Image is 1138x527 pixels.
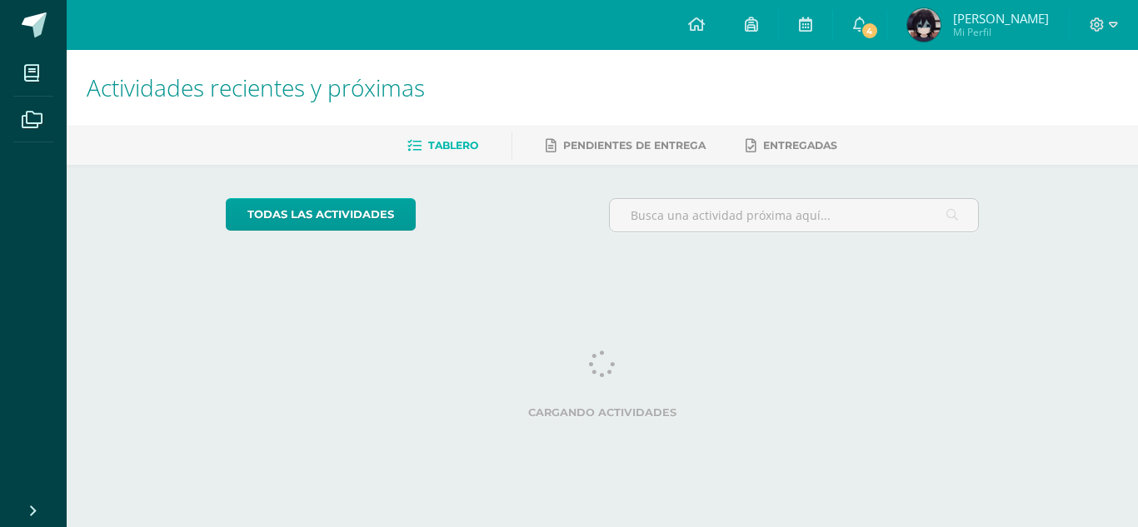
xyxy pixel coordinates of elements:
span: Entregadas [763,139,837,152]
a: todas las Actividades [226,198,416,231]
span: [PERSON_NAME] [953,10,1049,27]
a: Entregadas [746,132,837,159]
span: Pendientes de entrega [563,139,706,152]
span: Tablero [428,139,478,152]
span: 4 [860,22,878,40]
a: Tablero [407,132,478,159]
a: Pendientes de entrega [546,132,706,159]
span: Mi Perfil [953,25,1049,39]
span: Actividades recientes y próximas [87,72,425,103]
input: Busca una actividad próxima aquí... [610,199,979,231]
img: ea476d095289a207c2a6b931a1f79e76.png [907,8,941,42]
label: Cargando actividades [226,406,980,419]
